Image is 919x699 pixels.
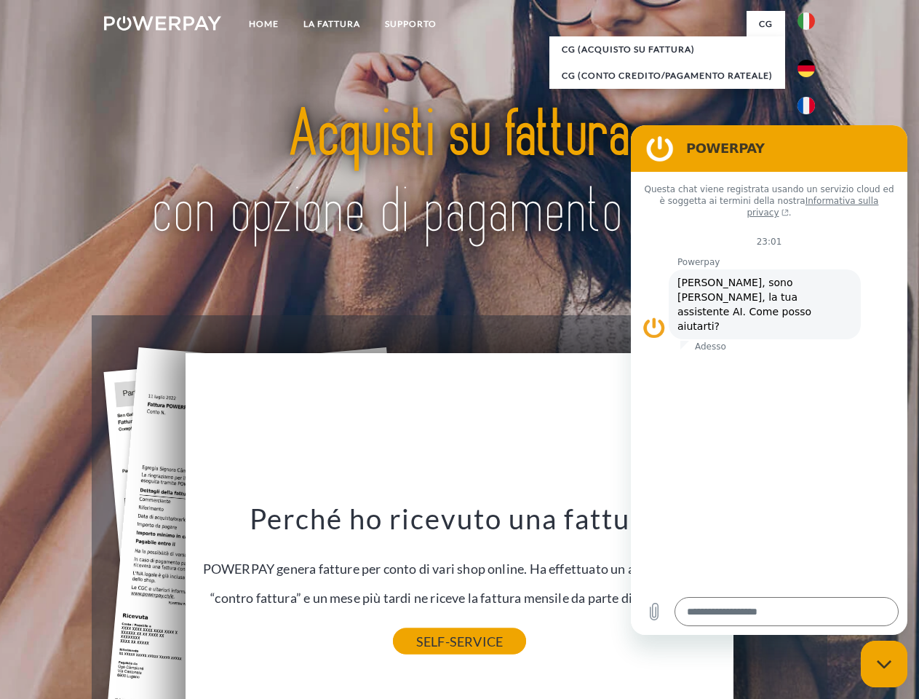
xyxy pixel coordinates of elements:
[549,36,785,63] a: CG (Acquisto su fattura)
[393,628,526,655] a: SELF-SERVICE
[797,97,815,114] img: fr
[747,11,785,37] a: CG
[631,125,907,635] iframe: Finestra di messaggistica
[194,501,725,641] div: POWERPAY genera fatture per conto di vari shop online. Ha effettuato un acquisto online “contro f...
[373,11,449,37] a: Supporto
[861,641,907,687] iframe: Pulsante per aprire la finestra di messaggistica, conversazione in corso
[797,60,815,77] img: de
[291,11,373,37] a: LA FATTURA
[797,12,815,30] img: it
[236,11,291,37] a: Home
[139,70,780,279] img: title-powerpay_it.svg
[549,63,785,89] a: CG (Conto Credito/Pagamento rateale)
[194,501,725,536] h3: Perché ho ricevuto una fattura?
[104,16,221,31] img: logo-powerpay-white.svg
